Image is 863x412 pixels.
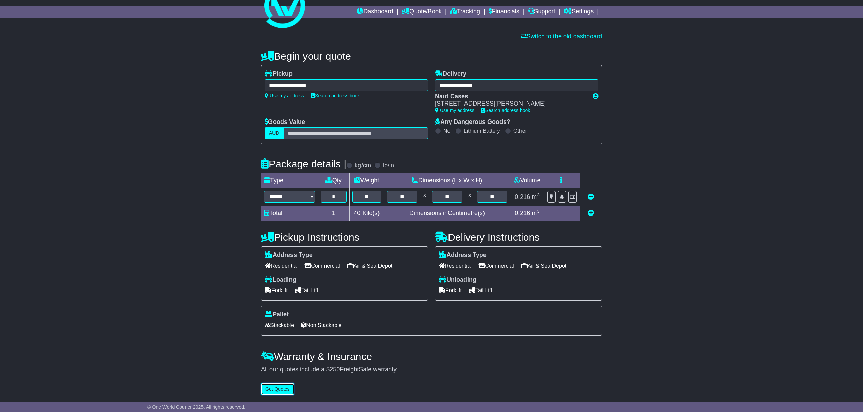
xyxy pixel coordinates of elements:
[354,210,360,217] span: 40
[318,206,350,221] td: 1
[261,206,318,221] td: Total
[265,285,288,296] span: Forklift
[261,51,602,62] h4: Begin your quote
[481,108,530,113] a: Search address book
[265,93,304,98] a: Use my address
[510,173,544,188] td: Volume
[469,285,492,296] span: Tail Lift
[355,162,371,169] label: kg/cm
[439,251,487,259] label: Address Type
[489,6,519,18] a: Financials
[347,261,393,271] span: Air & Sea Depot
[357,6,393,18] a: Dashboard
[515,193,530,200] span: 0.216
[532,193,540,200] span: m
[435,118,510,126] label: Any Dangerous Goods?
[420,188,429,206] td: x
[261,366,602,373] div: All our quotes include a $ FreightSafe warranty.
[147,404,245,410] span: © One World Courier 2025. All rights reserved.
[265,276,296,284] label: Loading
[265,251,313,259] label: Address Type
[304,261,340,271] span: Commercial
[384,206,510,221] td: Dimensions in Centimetre(s)
[318,173,350,188] td: Qty
[349,206,384,221] td: Kilo(s)
[301,320,341,331] span: Non Stackable
[349,173,384,188] td: Weight
[383,162,394,169] label: lb/in
[439,285,462,296] span: Forklift
[295,285,318,296] span: Tail Lift
[435,70,466,78] label: Delivery
[464,128,500,134] label: Lithium Battery
[435,108,474,113] a: Use my address
[465,188,474,206] td: x
[528,6,556,18] a: Support
[265,70,293,78] label: Pickup
[261,351,602,362] h4: Warranty & Insurance
[265,127,284,139] label: AUD
[435,93,586,100] div: Naut Cases
[261,173,318,188] td: Type
[564,6,594,18] a: Settings
[537,209,540,214] sup: 3
[439,276,476,284] label: Unloading
[261,383,294,395] button: Get Quotes
[311,93,360,98] a: Search address book
[435,231,602,243] h4: Delivery Instructions
[435,100,586,108] div: [STREET_ADDRESS][PERSON_NAME]
[515,210,530,217] span: 0.216
[261,231,428,243] h4: Pickup Instructions
[402,6,442,18] a: Quote/Book
[265,311,289,318] label: Pallet
[513,128,527,134] label: Other
[588,210,594,217] a: Add new item
[265,118,305,126] label: Goods Value
[265,261,298,271] span: Residential
[532,210,540,217] span: m
[588,193,594,200] a: Remove this item
[265,320,294,331] span: Stackable
[439,261,472,271] span: Residential
[443,128,450,134] label: No
[330,366,340,373] span: 250
[521,261,567,271] span: Air & Sea Depot
[478,261,514,271] span: Commercial
[521,33,602,40] a: Switch to the old dashboard
[384,173,510,188] td: Dimensions (L x W x H)
[450,6,480,18] a: Tracking
[537,192,540,198] sup: 3
[261,158,346,169] h4: Package details |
